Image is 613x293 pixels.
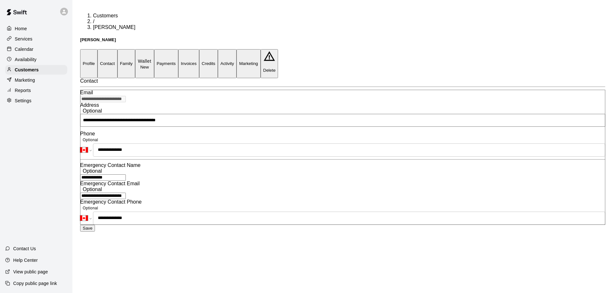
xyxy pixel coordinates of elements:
[83,206,98,210] span: Optional
[80,187,105,192] span: Optional
[80,181,140,186] span: Emergency Contact Email
[5,34,67,44] a: Services
[80,199,142,205] span: Emergency Contact Phone
[5,75,67,85] a: Marketing
[15,46,33,52] p: Calendar
[138,58,152,65] p: Wallet
[5,55,67,64] a: Availability
[5,44,67,54] a: Calendar
[218,49,237,78] button: Activity
[15,97,32,104] p: Settings
[237,49,261,78] button: Marketing
[80,108,105,114] span: Optional
[80,225,95,232] button: Save
[178,49,199,78] button: Invoices
[15,56,37,63] p: Availability
[15,87,31,94] p: Reports
[80,102,99,108] span: Address
[83,138,98,142] span: Optional
[80,49,98,78] button: Profile
[138,65,152,69] span: New
[80,37,605,42] h5: [PERSON_NAME]
[80,90,93,95] span: Email
[5,96,67,105] a: Settings
[80,49,605,78] div: basic tabs example
[80,96,605,102] div: The email of an existing customer can only be changed by the customer themselves at https://book....
[15,25,27,32] p: Home
[93,13,118,18] a: Customers
[5,86,67,95] a: Reports
[13,245,36,252] p: Contact Us
[15,67,39,73] p: Customers
[5,24,67,33] a: Home
[13,269,48,275] p: View public page
[199,49,218,78] button: Credits
[80,131,95,136] span: Phone
[98,49,117,78] button: Contact
[80,168,105,174] span: Optional
[93,24,135,30] span: [PERSON_NAME]
[154,49,178,78] button: Payments
[80,162,141,168] span: Emergency Contact Name
[80,13,605,30] nav: breadcrumb
[15,36,33,42] p: Services
[13,257,38,263] p: Help Center
[15,77,35,83] p: Marketing
[5,65,67,75] a: Customers
[93,19,605,24] li: /
[80,78,98,84] span: Contact
[263,68,276,73] p: Delete
[117,49,135,78] button: Family
[13,280,57,287] p: Copy public page link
